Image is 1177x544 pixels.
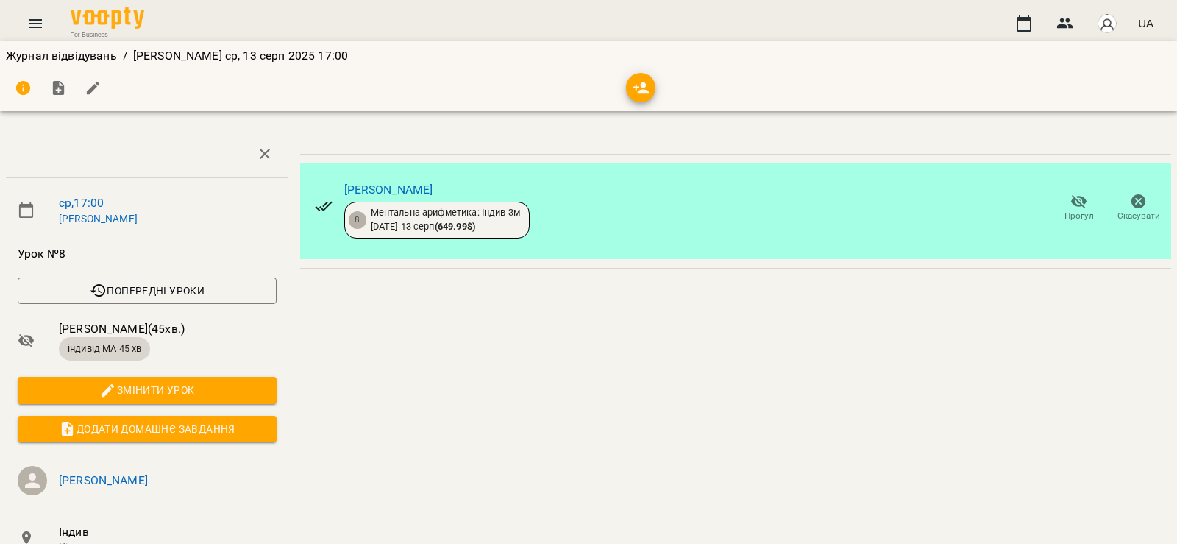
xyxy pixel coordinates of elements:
[18,278,277,304] button: Попередні уроки
[18,416,277,442] button: Додати домашнє завдання
[71,30,144,39] span: For Business
[59,320,277,338] span: [PERSON_NAME] ( 45 хв. )
[1064,210,1094,222] span: Прогул
[18,6,53,41] button: Menu
[1132,10,1159,37] button: UA
[59,342,150,356] span: індивід МА 45 хв
[1138,15,1153,31] span: UA
[29,381,265,399] span: Змінити урок
[344,183,433,197] a: [PERSON_NAME]
[18,245,277,263] span: Урок №8
[371,206,520,233] div: Ментальна арифметика: Індив 3м [DATE] - 13 серп
[59,196,104,210] a: ср , 17:00
[1109,188,1168,229] button: Скасувати
[349,211,366,229] div: 8
[1097,13,1117,34] img: avatar_s.png
[1117,210,1160,222] span: Скасувати
[6,47,1171,65] nav: breadcrumb
[59,213,138,225] a: [PERSON_NAME]
[133,47,348,65] p: [PERSON_NAME] ср, 13 серп 2025 17:00
[123,47,127,65] li: /
[29,282,265,300] span: Попередні уроки
[29,420,265,438] span: Додати домашнє завдання
[1049,188,1109,229] button: Прогул
[6,49,117,63] a: Журнал відвідувань
[59,523,277,541] span: Індив
[18,377,277,403] button: Змінити урок
[435,221,475,232] b: ( 649.99 $ )
[71,7,144,29] img: Voopty Logo
[59,473,148,487] a: [PERSON_NAME]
